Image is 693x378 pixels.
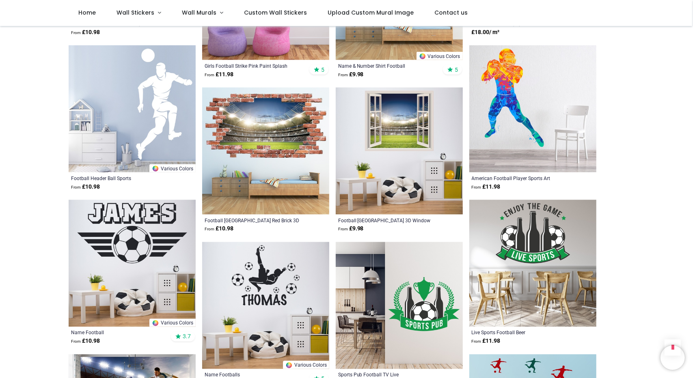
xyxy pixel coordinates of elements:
span: From [472,185,481,189]
a: Name Footballs [205,372,302,378]
span: From [338,227,348,232]
a: Football [GEOGRAPHIC_DATA] Red Brick 3D Hole In The [205,217,302,223]
a: Football Header Ball Sports [71,175,169,181]
span: 3.7 [183,333,191,340]
span: From [205,73,214,77]
strong: £ 18.00 / m² [472,28,500,37]
a: Name & Number Shirt Football [338,62,436,69]
a: Various Colors [149,164,196,172]
span: Upload Custom Mural Image [328,9,414,17]
span: Custom Wall Stickers [244,9,307,17]
img: Live Sports Football Beer Wall Sticker [469,200,596,327]
strong: £ 10.98 [71,183,100,191]
span: Home [78,9,96,17]
a: Girls Football Strike Pink Paint Splash [205,62,302,69]
span: Wall Murals [182,9,216,17]
span: From [71,30,81,35]
strong: £ 9.98 [338,71,364,79]
strong: £ 10.98 [71,337,100,346]
img: Personalised Name Footballs Wall Sticker [202,242,329,369]
strong: £ 10.98 [71,28,100,37]
span: From [71,185,81,189]
a: Various Colors [283,361,329,369]
strong: £ 9.98 [338,225,364,233]
span: From [71,339,81,344]
span: From [472,339,481,344]
img: Color Wheel [152,320,159,327]
span: 5 [455,66,458,73]
a: Football [GEOGRAPHIC_DATA] 3D Window [338,217,436,223]
iframe: Brevo live chat [661,346,685,370]
img: Personalised Name Football Wall Sticker - Mod1 [69,200,196,327]
span: Contact us [434,9,468,17]
img: Color Wheel [419,53,426,60]
a: Various Colors [417,52,463,60]
strong: £ 10.98 [205,225,233,233]
img: Football Pitch Stadium Red Brick 3D Hole In The Wall Sticker [202,88,329,215]
img: Color Wheel [285,362,293,369]
span: From [338,73,348,77]
span: From [205,227,214,232]
strong: £ 11.98 [472,337,501,346]
img: Color Wheel [152,165,159,172]
a: Name Football [71,329,169,336]
img: Football Header Ball Sports Wall Sticker [69,45,196,172]
a: American Football Player Sports Art [472,175,570,181]
span: Wall Stickers [117,9,154,17]
a: Various Colors [149,319,196,327]
span: 5 [321,66,324,73]
img: American Football Player Sports Art Wall Sticker [469,45,596,172]
strong: £ 11.98 [472,183,501,191]
a: Live Sports Football Beer [472,329,570,336]
strong: £ 11.98 [205,71,233,79]
a: Sports Pub Football TV Live [338,372,436,378]
img: Sports Pub Football TV Live Wall Sticker [336,242,463,369]
img: Football Pitch Stadium 3D Window Wall Sticker [336,88,463,215]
